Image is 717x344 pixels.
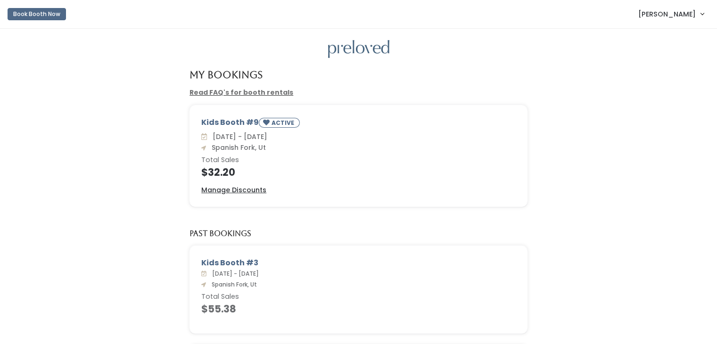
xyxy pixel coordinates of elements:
a: Book Booth Now [8,4,66,25]
h4: $32.20 [201,167,516,178]
small: ACTIVE [272,119,296,127]
div: Kids Booth #9 [201,117,516,131]
span: Spanish Fork, Ut [208,143,266,152]
span: [PERSON_NAME] [638,9,696,19]
div: Kids Booth #3 [201,257,516,269]
h6: Total Sales [201,156,516,164]
h6: Total Sales [201,293,516,301]
span: [DATE] - [DATE] [209,132,267,141]
a: [PERSON_NAME] [629,4,713,24]
a: Manage Discounts [201,185,266,195]
h4: $55.38 [201,303,516,314]
h4: My Bookings [190,69,263,80]
span: [DATE] - [DATE] [208,270,259,278]
button: Book Booth Now [8,8,66,20]
span: Spanish Fork, Ut [208,280,257,288]
a: Read FAQ's for booth rentals [190,88,293,97]
h5: Past Bookings [190,229,251,238]
img: preloved logo [328,40,389,58]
